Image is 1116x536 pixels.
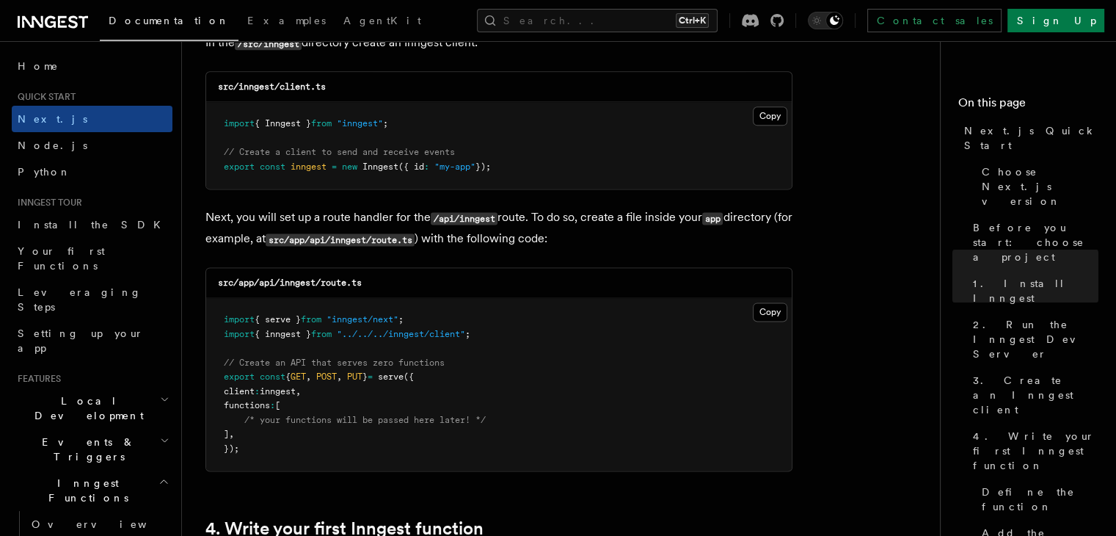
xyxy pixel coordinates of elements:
span: // Create an API that serves zero functions [224,358,445,368]
span: Inngest [362,162,398,172]
span: : [270,400,275,410]
code: /api/inngest [431,212,497,225]
a: Define the function [976,479,1098,520]
a: Examples [238,4,335,40]
span: 1. Install Inngest [973,276,1098,305]
span: functions [224,400,270,410]
span: export [224,162,255,172]
span: Home [18,59,59,73]
button: Copy [753,303,787,322]
code: /src/inngest [235,37,302,50]
span: ] [224,429,229,439]
p: Next, you will set up a route handler for the route. To do so, create a file inside your director... [205,207,792,250]
span: Features [12,373,61,385]
span: Local Development [12,394,160,423]
span: import [224,118,255,128]
span: , [229,429,234,439]
span: 4. Write your first Inngest function [973,429,1098,473]
span: Examples [247,15,326,26]
h4: On this page [958,94,1098,117]
span: inngest [260,386,296,396]
span: const [260,372,285,382]
a: Node.js [12,132,172,159]
span: 2. Run the Inngest Dev Server [973,317,1098,361]
span: : [424,162,429,172]
code: app [702,212,723,225]
a: 3. Create an Inngest client [967,367,1098,423]
span: "../../../inngest/client" [337,329,465,339]
span: Setting up your app [18,327,144,354]
span: "inngest/next" [327,314,398,325]
a: Sign Up [1007,9,1104,32]
span: export [224,372,255,382]
span: inngest [291,162,327,172]
span: Choose Next.js version [982,164,1098,209]
span: Node.js [18,140,87,151]
span: [ [275,400,280,410]
span: ; [383,118,388,128]
span: Events & Triggers [12,435,160,464]
span: { serve } [255,314,301,325]
span: from [301,314,321,325]
a: 1. Install Inngest [967,270,1098,311]
span: /* your functions will be passed here later! */ [244,415,486,425]
span: Inngest tour [12,197,82,209]
a: Your first Functions [12,238,172,279]
code: src/app/api/inngest/route.ts [218,278,362,288]
a: Before you start: choose a project [967,214,1098,270]
span: ; [398,314,404,325]
span: import [224,314,255,325]
span: { [285,372,291,382]
button: Local Development [12,388,172,429]
span: { inngest } [255,329,311,339]
span: new [342,162,357,172]
code: src/inngest/client.ts [218,82,326,92]
a: Install the SDK [12,211,172,238]
a: Choose Next.js version [976,159,1098,214]
a: AgentKit [335,4,430,40]
span: AgentKit [343,15,421,26]
span: // Create a client to send and receive events [224,147,455,157]
span: "my-app" [434,162,475,172]
span: { Inngest } [255,118,311,128]
p: In the directory create an Inngest client: [205,32,792,54]
span: const [260,162,285,172]
span: Next.js [18,113,87,125]
a: 4. Write your first Inngest function [967,423,1098,479]
span: , [337,372,342,382]
button: Toggle dark mode [808,12,843,29]
span: = [368,372,373,382]
span: POST [316,372,337,382]
span: import [224,329,255,339]
span: 3. Create an Inngest client [973,373,1098,417]
span: } [362,372,368,382]
code: src/app/api/inngest/route.ts [266,233,415,246]
a: Python [12,159,172,185]
span: GET [291,372,306,382]
span: from [311,329,332,339]
a: Next.js Quick Start [958,117,1098,159]
span: ({ [404,372,414,382]
a: Leveraging Steps [12,279,172,320]
span: }); [475,162,491,172]
a: Next.js [12,106,172,132]
span: ({ id [398,162,424,172]
a: Home [12,53,172,79]
kbd: Ctrl+K [676,13,709,28]
a: Documentation [100,4,238,41]
a: Contact sales [867,9,1002,32]
span: Next.js Quick Start [964,123,1098,153]
button: Search...Ctrl+K [477,9,718,32]
span: from [311,118,332,128]
span: Install the SDK [18,219,169,231]
a: 2. Run the Inngest Dev Server [967,311,1098,367]
span: = [332,162,337,172]
span: ; [465,329,470,339]
span: Python [18,166,71,178]
span: serve [378,372,404,382]
button: Inngest Functions [12,470,172,511]
span: Your first Functions [18,245,105,272]
span: "inngest" [337,118,383,128]
span: Before you start: choose a project [973,220,1098,264]
span: : [255,386,260,396]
